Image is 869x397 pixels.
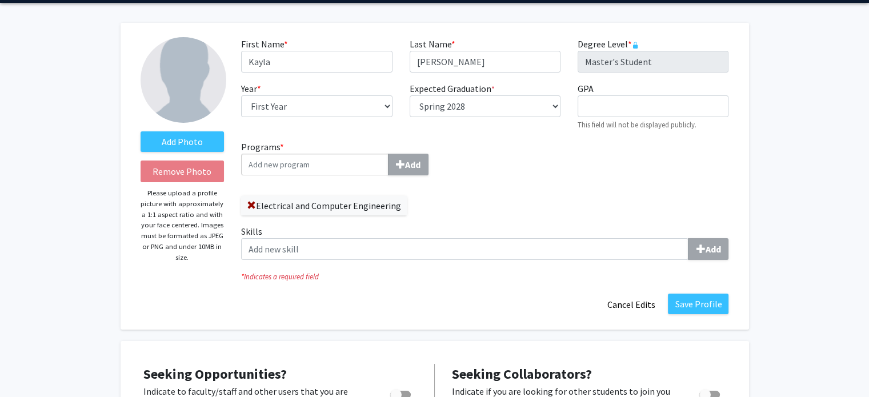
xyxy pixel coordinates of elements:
[388,154,429,175] button: Programs*
[578,120,696,129] small: This field will not be displayed publicly.
[241,82,261,95] label: Year
[578,82,594,95] label: GPA
[141,188,225,263] p: Please upload a profile picture with approximately a 1:1 aspect ratio and with your face centered...
[241,196,407,215] label: Electrical and Computer Engineering
[688,238,728,260] button: Skills
[241,140,476,175] label: Programs
[241,224,728,260] label: Skills
[410,82,495,95] label: Expected Graduation
[241,271,728,282] i: Indicates a required field
[143,365,287,383] span: Seeking Opportunities?
[452,365,592,383] span: Seeking Collaborators?
[632,42,639,49] svg: This information is provided and automatically updated by Johns Hopkins University and is not edi...
[599,294,662,315] button: Cancel Edits
[241,238,688,260] input: SkillsAdd
[241,37,288,51] label: First Name
[578,37,639,51] label: Degree Level
[410,37,455,51] label: Last Name
[141,37,226,123] img: Profile Picture
[141,131,225,152] label: AddProfile Picture
[668,294,728,314] button: Save Profile
[241,154,389,175] input: Programs*Add
[9,346,49,388] iframe: Chat
[405,159,421,170] b: Add
[141,161,225,182] button: Remove Photo
[705,243,720,255] b: Add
